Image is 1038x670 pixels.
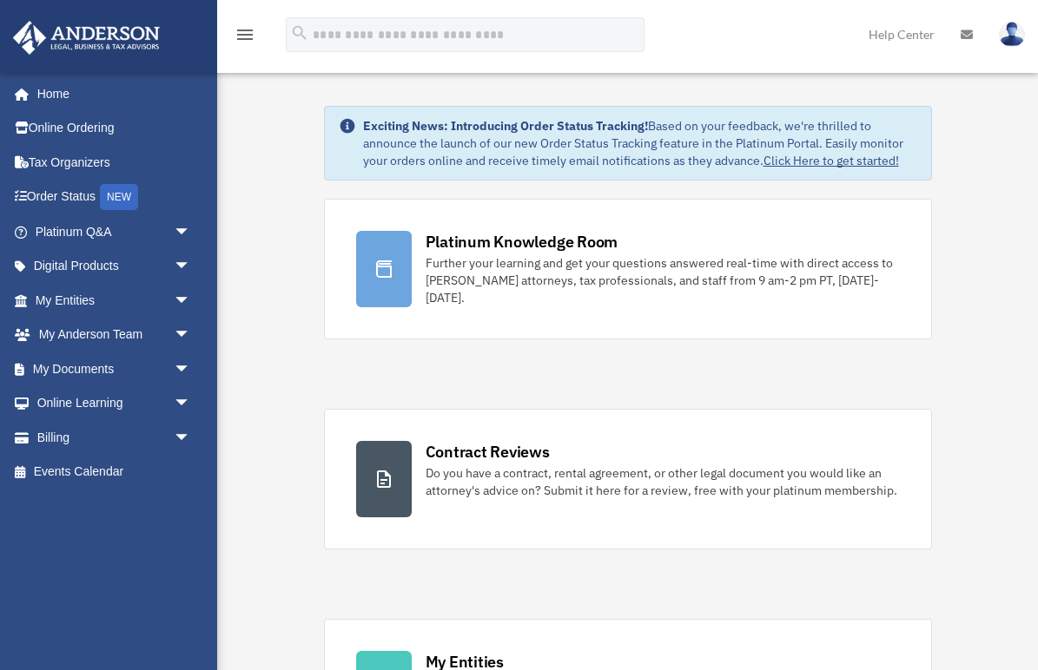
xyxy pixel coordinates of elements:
div: Contract Reviews [426,441,550,463]
a: My Entitiesarrow_drop_down [12,283,217,318]
a: Contract Reviews Do you have a contract, rental agreement, or other legal document you would like... [324,409,932,549]
a: My Documentsarrow_drop_down [12,351,217,386]
a: Platinum Knowledge Room Further your learning and get your questions answered real-time with dire... [324,199,932,339]
a: menu [235,30,255,45]
a: Click Here to get started! [764,153,899,168]
img: Anderson Advisors Platinum Portal [8,21,165,55]
a: Home [12,76,208,111]
div: Based on your feedback, we're thrilled to announce the launch of our new Order Status Tracking fe... [363,117,917,169]
span: arrow_drop_down [174,249,208,285]
a: Billingarrow_drop_down [12,420,217,455]
a: Events Calendar [12,455,217,489]
div: NEW [100,184,138,210]
a: Online Learningarrow_drop_down [12,386,217,421]
span: arrow_drop_down [174,214,208,250]
a: My Anderson Teamarrow_drop_down [12,318,217,352]
span: arrow_drop_down [174,351,208,387]
strong: Exciting News: Introducing Order Status Tracking! [363,118,648,134]
span: arrow_drop_down [174,386,208,422]
a: Digital Productsarrow_drop_down [12,249,217,284]
div: Further your learning and get your questions answered real-time with direct access to [PERSON_NAM... [426,254,900,306]
div: Platinum Knowledge Room [426,231,618,253]
img: User Pic [999,22,1025,47]
i: menu [235,24,255,45]
span: arrow_drop_down [174,318,208,353]
a: Platinum Q&Aarrow_drop_down [12,214,217,249]
a: Online Ordering [12,111,217,146]
a: Tax Organizers [12,145,217,180]
div: Do you have a contract, rental agreement, or other legal document you would like an attorney's ad... [426,464,900,499]
i: search [290,23,309,43]
span: arrow_drop_down [174,420,208,456]
span: arrow_drop_down [174,283,208,319]
a: Order StatusNEW [12,180,217,215]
